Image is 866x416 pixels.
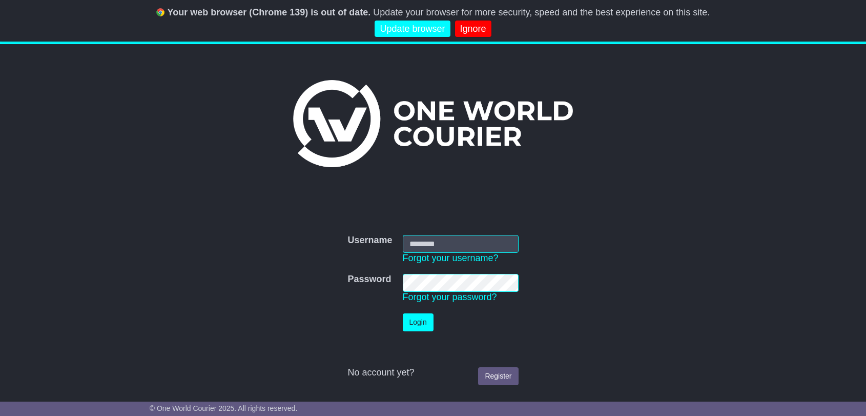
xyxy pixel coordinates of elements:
[347,274,391,285] label: Password
[403,253,499,263] a: Forgot your username?
[347,235,392,246] label: Username
[293,80,573,167] img: One World
[403,292,497,302] a: Forgot your password?
[455,21,491,37] a: Ignore
[375,21,450,37] a: Update browser
[478,367,518,385] a: Register
[347,367,518,379] div: No account yet?
[373,7,710,17] span: Update your browser for more security, speed and the best experience on this site.
[168,7,371,17] b: Your web browser (Chrome 139) is out of date.
[403,313,434,331] button: Login
[150,404,298,412] span: © One World Courier 2025. All rights reserved.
